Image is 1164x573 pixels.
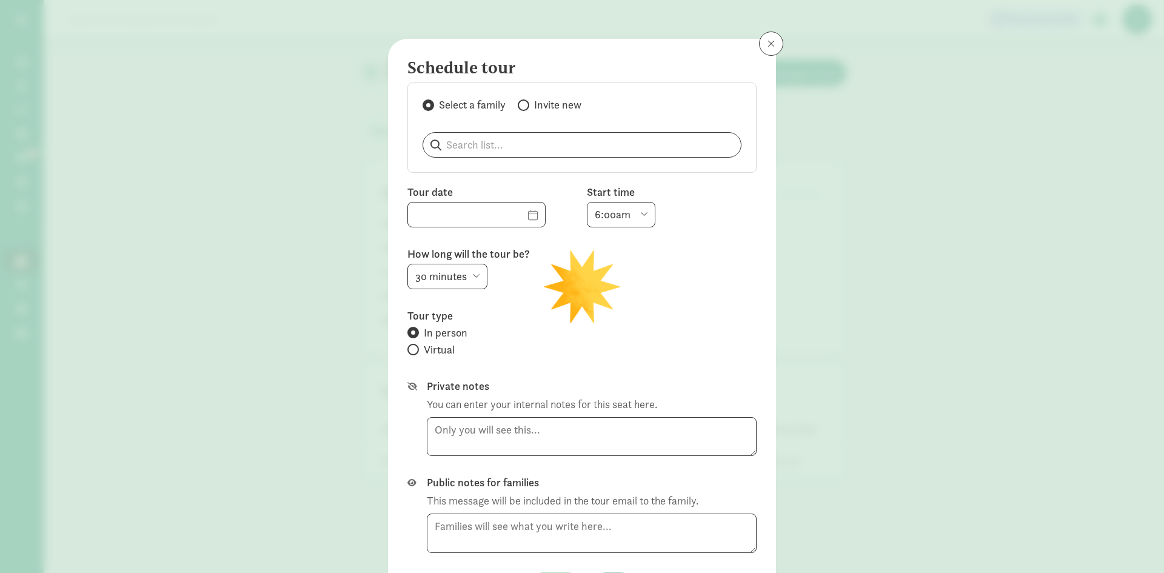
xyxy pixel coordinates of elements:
label: Private notes [427,379,757,394]
iframe: Chat Widget [1103,515,1164,573]
input: Search list... [423,133,741,157]
div: You can enter your internal notes for this seat here. [427,396,657,412]
span: Select a family [439,98,506,112]
label: Public notes for families [427,475,757,490]
h4: Schedule tour [407,58,747,78]
span: Invite new [534,98,581,112]
label: Tour date [407,185,577,199]
span: In person [424,326,467,340]
label: How long will the tour be? [407,247,757,261]
div: This message will be included in the tour email to the family. [427,492,698,509]
label: Start time [587,185,757,199]
span: Virtual [424,343,455,357]
label: Tour type [407,309,757,323]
